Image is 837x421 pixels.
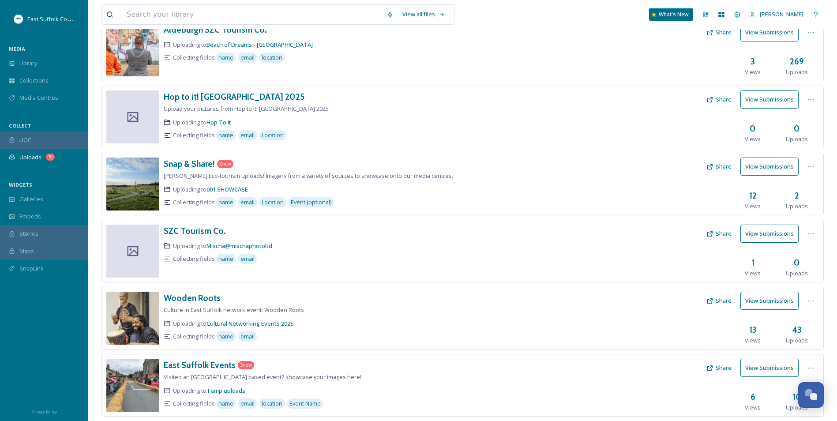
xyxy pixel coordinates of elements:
h3: Wooden Roots [164,293,221,303]
span: Collections [19,76,49,85]
span: Collecting fields [173,198,215,207]
span: location [262,399,282,408]
span: Visited an [GEOGRAPHIC_DATA] based event? showcase your images here! [164,373,361,381]
span: name [218,53,233,62]
span: name [218,399,233,408]
span: Uploading to [173,242,272,250]
button: Share [702,225,736,242]
span: Uploading to [173,118,231,127]
span: Media Centres [19,94,58,102]
a: Hop To It [206,118,231,126]
span: Stories [19,229,38,238]
span: Views [745,269,761,278]
span: MEDIA [9,45,25,52]
img: cbe09683-4872-4409-9dc3-3d2302a97b17.jpg [106,292,159,345]
span: UGC [19,136,31,144]
span: Collecting fields [173,332,215,341]
span: [PERSON_NAME] [760,10,803,18]
span: name [218,131,233,139]
span: Galleries [19,195,43,203]
button: Open Chat [798,382,824,408]
h3: 0 [794,256,800,269]
h3: 13 [749,323,757,336]
span: Collecting fields [173,131,215,139]
span: email [240,255,255,263]
h3: 1 [751,256,754,269]
span: name [218,255,233,263]
span: Maps [19,247,34,256]
span: Uploads [786,336,808,345]
span: email [240,399,255,408]
a: Beach of Dreams - [GEOGRAPHIC_DATA] [206,41,313,49]
a: Temp uploads [206,387,245,395]
a: East Suffolk Events [164,359,236,372]
button: Share [702,91,736,108]
span: Event (optional) [291,198,331,207]
a: Wooden Roots [164,292,221,304]
h3: Aldeburgh SZC Tourism Co. [164,24,266,35]
h3: 0 [750,122,756,135]
button: Share [702,158,736,175]
span: name [218,332,233,341]
span: East Suffolk Council [27,15,79,23]
span: Uploads [19,153,41,162]
button: View Submissions [740,90,799,109]
span: Views [745,135,761,143]
div: 2 new [217,160,233,168]
h3: 10 [792,391,802,403]
span: [PERSON_NAME] Eco-tourism uploads! Imagery from a variety of sources to showcase onto our media c... [164,172,453,180]
span: Views [745,403,761,412]
span: SnapLink [19,264,44,273]
span: Uploading to [173,387,245,395]
button: View Submissions [740,158,799,176]
span: Library [19,59,37,68]
h3: Hop to it! [GEOGRAPHIC_DATA] 2025 [164,91,304,102]
a: SZC Tourism Co. [164,225,225,237]
a: View Submissions [740,292,803,310]
span: Uploads [786,135,808,143]
h3: Snap & Share! [164,158,215,169]
div: 3 new [238,361,254,369]
span: Upload your pictures from Hop to it! [GEOGRAPHIC_DATA] 2025 [164,105,329,113]
span: WIDGETS [9,181,32,188]
span: Event Name [289,399,321,408]
a: Aldeburgh SZC Tourism Co. [164,23,266,36]
a: View all files [398,6,450,23]
span: location [262,53,282,62]
img: 00a8c799-dc56-41e7-b770-f7a7c92e438f.jpg [106,158,159,210]
span: Views [745,68,761,76]
button: Share [702,359,736,376]
button: View Submissions [740,23,799,41]
a: Cultural Networking Events 2025 [206,320,293,327]
a: View Submissions [740,158,803,176]
span: Location [262,198,284,207]
a: View Submissions [740,359,803,377]
span: Privacy Policy [31,409,57,415]
button: Share [702,24,736,41]
img: ab8b8b33-fa7f-4ff6-a385-c63432738242.jpg [106,23,159,76]
a: View Submissions [740,23,803,41]
span: name [218,198,233,207]
h3: East Suffolk Events [164,360,236,370]
span: email [240,332,255,341]
h3: 12 [749,189,757,202]
span: Uploads [786,68,808,76]
span: COLLECT [9,122,31,129]
span: Uploading to [173,320,293,328]
div: 5 [46,154,55,161]
span: Uploading to [173,185,248,194]
a: Snap & Share! [164,158,215,170]
input: Search your library [122,5,382,24]
span: Views [745,202,761,210]
h3: 43 [792,323,802,336]
span: Collecting fields [173,399,215,408]
span: Collecting fields [173,53,215,62]
img: 6f94a74b-3658-4813-a3d8-b256b26f30fe.jpg [106,359,159,412]
button: View Submissions [740,225,799,243]
a: Privacy Policy [31,406,57,417]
